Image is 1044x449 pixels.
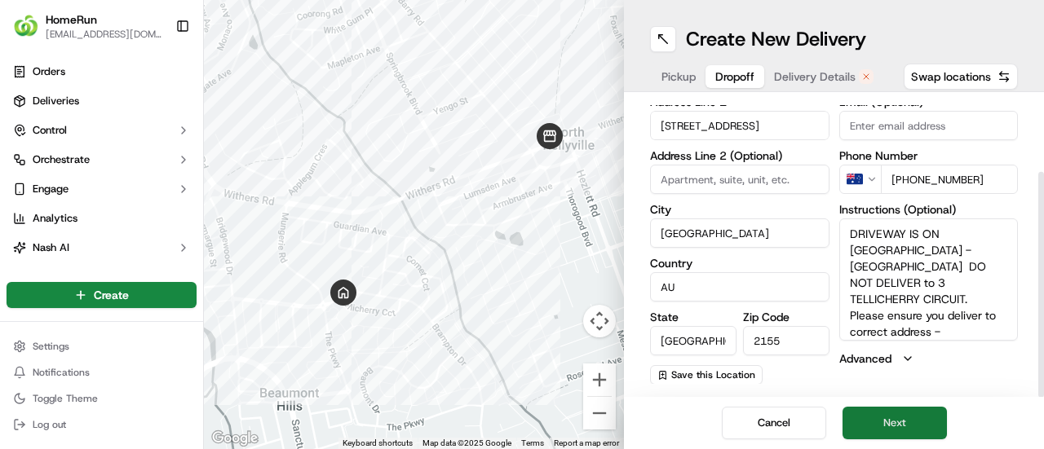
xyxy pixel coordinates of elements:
[33,418,66,431] span: Log out
[650,258,829,269] label: Country
[16,64,297,90] p: Welcome 👋
[7,7,169,46] button: HomeRunHomeRun[EMAIL_ADDRESS][DOMAIN_NAME]
[94,287,129,303] span: Create
[7,282,197,308] button: Create
[686,26,866,52] h1: Create New Delivery
[839,204,1019,215] label: Instructions (Optional)
[650,311,737,323] label: State
[33,182,69,196] span: Engage
[33,236,125,252] span: Knowledge Base
[650,165,829,194] input: Apartment, suite, unit, etc.
[7,413,197,436] button: Log out
[7,117,197,143] button: Control
[743,326,829,355] input: Enter zip code
[422,438,511,447] span: Map data ©2025 Google
[671,368,755,381] span: Save this Location
[722,407,826,439] button: Cancel
[55,171,206,184] div: We're available if you need us!
[839,218,1019,341] textarea: DRIVEWAY IS ON [GEOGRAPHIC_DATA] - [GEOGRAPHIC_DATA] DO NOT DELIVER to 3 TELLICHERRY CIRCUIT. Ple...
[650,111,829,140] input: Enter address
[583,397,616,429] button: Zoom out
[7,335,197,358] button: Settings
[774,68,856,85] span: Delivery Details
[650,326,737,355] input: Enter state
[7,147,197,173] button: Orchestrate
[7,59,197,85] a: Orders
[277,160,297,179] button: Start new chat
[7,387,197,410] button: Toggle Theme
[33,123,67,138] span: Control
[7,88,197,114] a: Deliveries
[33,366,90,379] span: Notifications
[162,275,197,288] span: Pylon
[33,94,79,108] span: Deliveries
[33,340,69,353] span: Settings
[33,152,90,167] span: Orchestrate
[650,96,829,108] label: Address Line 1
[583,305,616,337] button: Map camera controls
[650,218,829,248] input: Enter city
[843,407,947,439] button: Next
[55,155,268,171] div: Start new chat
[650,204,829,215] label: City
[115,275,197,288] a: Powered byPylon
[904,64,1018,90] button: Swap locations
[33,211,77,226] span: Analytics
[13,13,39,39] img: HomeRun
[10,229,131,258] a: 📗Knowledge Base
[46,11,97,28] button: HomeRun
[650,365,763,385] button: Save this Location
[42,104,294,121] input: Got a question? Start typing here...
[650,150,829,161] label: Address Line 2 (Optional)
[743,311,829,323] label: Zip Code
[7,361,197,384] button: Notifications
[583,363,616,396] button: Zoom in
[839,96,1019,108] label: Email (Optional)
[715,68,754,85] span: Dropoff
[7,176,197,202] button: Engage
[343,438,413,449] button: Keyboard shortcuts
[839,150,1019,161] label: Phone Number
[650,272,829,302] input: Enter country
[208,428,262,449] img: Google
[16,15,49,48] img: Nash
[7,205,197,231] a: Analytics
[16,155,46,184] img: 1736555255976-a54dd68f-1ca7-489b-9aae-adbdc363a1c4
[33,240,69,255] span: Nash AI
[881,165,1019,194] input: Enter phone number
[33,64,65,79] span: Orders
[839,350,1019,367] button: Advanced
[33,392,98,405] span: Toggle Theme
[554,438,619,447] a: Report a map error
[839,350,891,367] label: Advanced
[138,237,151,250] div: 💻
[154,236,262,252] span: API Documentation
[208,428,262,449] a: Open this area in Google Maps (opens a new window)
[661,68,696,85] span: Pickup
[16,237,29,250] div: 📗
[911,68,991,85] span: Swap locations
[46,28,162,41] button: [EMAIL_ADDRESS][DOMAIN_NAME]
[131,229,268,258] a: 💻API Documentation
[839,111,1019,140] input: Enter email address
[7,235,197,261] button: Nash AI
[521,438,544,447] a: Terms (opens in new tab)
